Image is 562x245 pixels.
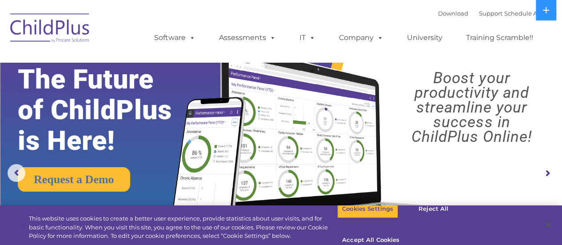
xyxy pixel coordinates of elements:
span: Phone number [124,95,161,102]
span: Last name [124,59,151,65]
a: Schedule A Demo [504,10,557,17]
a: Company [330,29,392,47]
button: Reject All [406,200,461,218]
a: Software [145,29,204,47]
a: Support [479,10,502,17]
button: Cookies Settings [337,200,398,218]
a: Assessments [210,29,285,47]
div: This website uses cookies to create a better user experience, provide statistics about user visit... [29,214,337,241]
a: Request a Demo [18,167,130,192]
button: Close [538,215,558,234]
a: University [398,29,451,47]
rs-layer: The Future of ChildPlus is Here! [18,64,197,156]
font: | [438,10,557,17]
img: ChildPlus by Procare Solutions [6,7,95,52]
a: Download [438,10,468,17]
a: IT [291,29,324,47]
rs-layer: Boost your productivity and streamline your success in ChildPlus Online! [388,71,555,144]
a: Training Scramble!! [457,29,542,47]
